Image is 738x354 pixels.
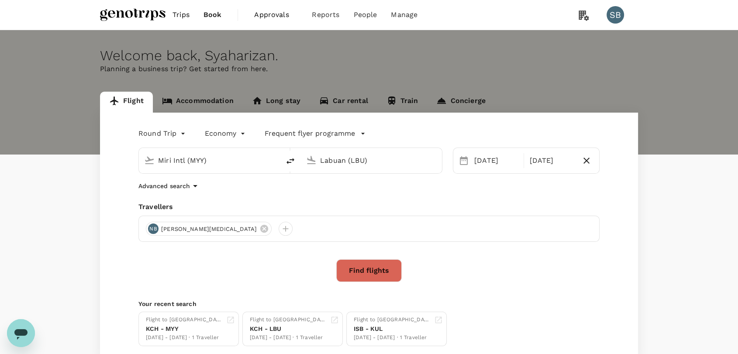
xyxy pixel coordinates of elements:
[146,316,223,324] div: Flight to [GEOGRAPHIC_DATA]
[265,128,366,139] button: Frequent flyer programme
[427,92,494,113] a: Concierge
[153,92,243,113] a: Accommodation
[265,128,355,139] p: Frequent flyer programme
[526,152,577,169] div: [DATE]
[138,181,200,191] button: Advanced search
[471,152,522,169] div: [DATE]
[391,10,417,20] span: Manage
[7,319,35,347] iframe: Button to launch messaging window
[146,222,272,236] div: NB[PERSON_NAME][MEDICAL_DATA]
[336,259,402,282] button: Find flights
[353,10,377,20] span: People
[250,316,327,324] div: Flight to [GEOGRAPHIC_DATA]
[250,324,327,333] div: KCH - LBU
[243,92,310,113] a: Long stay
[146,333,223,342] div: [DATE] - [DATE] · 1 Traveller
[158,154,262,167] input: Depart from
[250,333,327,342] div: [DATE] - [DATE] · 1 Traveller
[203,10,222,20] span: Book
[354,324,431,333] div: ISB - KUL
[138,299,600,308] p: Your recent search
[100,92,153,113] a: Flight
[100,64,638,74] p: Planning a business trip? Get started from here.
[607,6,624,24] div: SB
[280,151,301,172] button: delete
[100,48,638,64] div: Welcome back , Syaharizan .
[156,225,262,234] span: [PERSON_NAME][MEDICAL_DATA]
[138,127,187,141] div: Round Trip
[274,159,276,161] button: Open
[148,223,159,234] div: NB
[100,5,166,24] img: Genotrips - ALL
[146,324,223,333] div: KCH - MYY
[205,127,247,141] div: Economy
[354,316,431,324] div: Flight to [GEOGRAPHIC_DATA]
[354,333,431,342] div: [DATE] - [DATE] · 1 Traveller
[138,202,600,212] div: Travellers
[172,10,190,20] span: Trips
[312,10,339,20] span: Reports
[436,159,438,161] button: Open
[320,154,424,167] input: Going to
[138,182,190,190] p: Advanced search
[310,92,377,113] a: Car rental
[377,92,428,113] a: Train
[254,10,298,20] span: Approvals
